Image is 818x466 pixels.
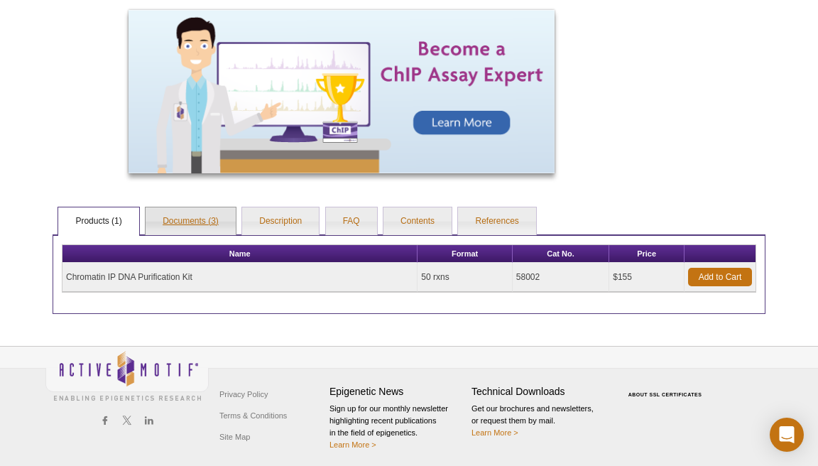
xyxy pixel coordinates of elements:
p: Get our brochures and newsletters, or request them by mail. [471,403,606,439]
p: Sign up for our monthly newsletter highlighting recent publications in the field of epigenetics. [329,403,464,451]
img: Active Motif, [45,347,209,404]
th: Format [418,245,512,263]
th: Name [62,245,418,263]
a: Learn More > [471,428,518,437]
h4: Technical Downloads [471,386,606,398]
a: Documents (3) [146,207,236,236]
a: Contents [383,207,452,236]
th: Cat No. [513,245,609,263]
a: Terms & Conditions [216,405,290,426]
a: Site Map [216,426,253,448]
a: ABOUT SSL CERTIFICATES [628,392,702,397]
td: Chromatin IP DNA Purification Kit [62,263,418,292]
table: Click to Verify - This site chose Symantec SSL for secure e-commerce and confidential communicati... [613,372,720,403]
img: Become a ChIP Assay Expert [129,10,555,173]
a: Learn More > [329,440,376,449]
td: $155 [609,263,685,292]
div: Open Intercom Messenger [770,418,804,452]
th: Price [609,245,685,263]
a: FAQ [326,207,377,236]
a: Products (1) [58,207,138,236]
a: Description [242,207,319,236]
a: Privacy Policy [216,384,271,405]
td: 50 rxns [418,263,512,292]
a: Add to Cart [688,268,752,286]
h4: Epigenetic News [329,386,464,398]
a: References [458,207,535,236]
td: 58002 [513,263,609,292]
